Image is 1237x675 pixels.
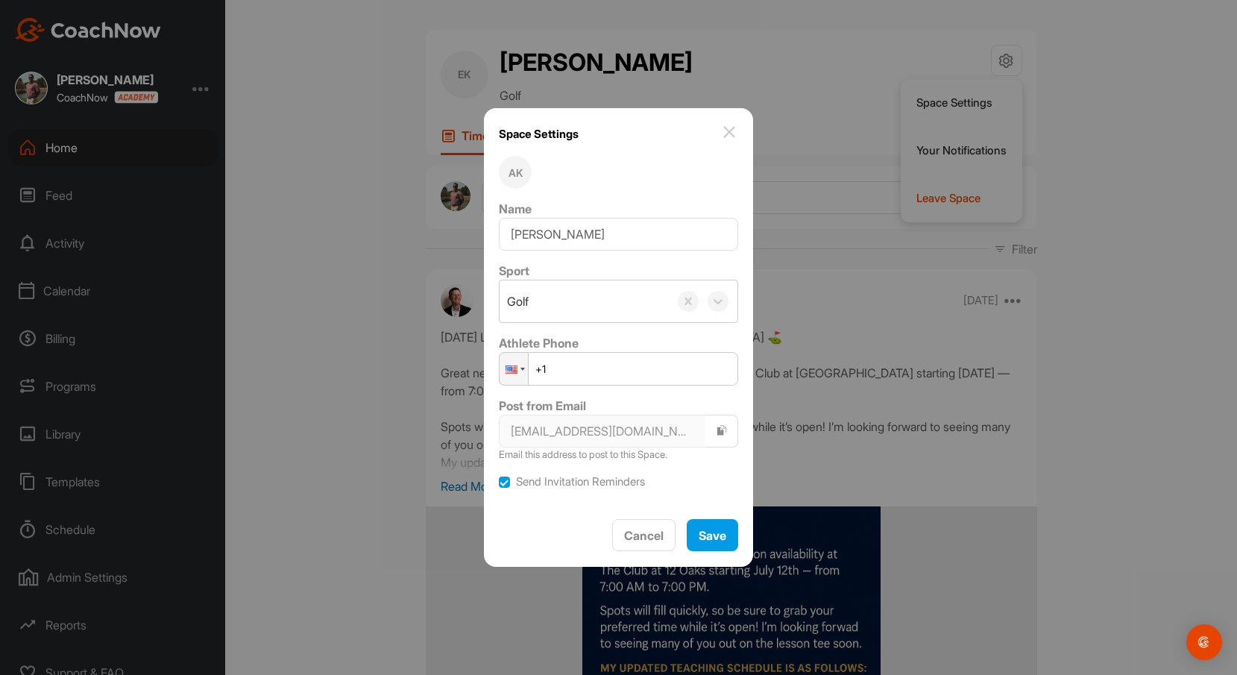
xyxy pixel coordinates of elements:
[499,263,529,278] label: Sport
[516,474,645,491] label: Send Invitation Reminders
[699,528,726,543] span: Save
[499,398,586,413] label: Post from Email
[500,353,528,385] div: United States: + 1
[507,292,529,310] div: Golf
[499,156,532,189] div: AK
[624,528,664,543] span: Cancel
[687,519,738,551] button: Save
[720,123,738,141] img: close
[1186,624,1222,660] div: Open Intercom Messenger
[499,448,738,462] p: Email this address to post to this Space.
[499,336,579,351] label: Athlete Phone
[612,519,676,551] button: Cancel
[499,201,532,216] label: Name
[499,123,579,145] h1: Space Settings
[499,352,738,386] input: 1 (702) 123-4567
